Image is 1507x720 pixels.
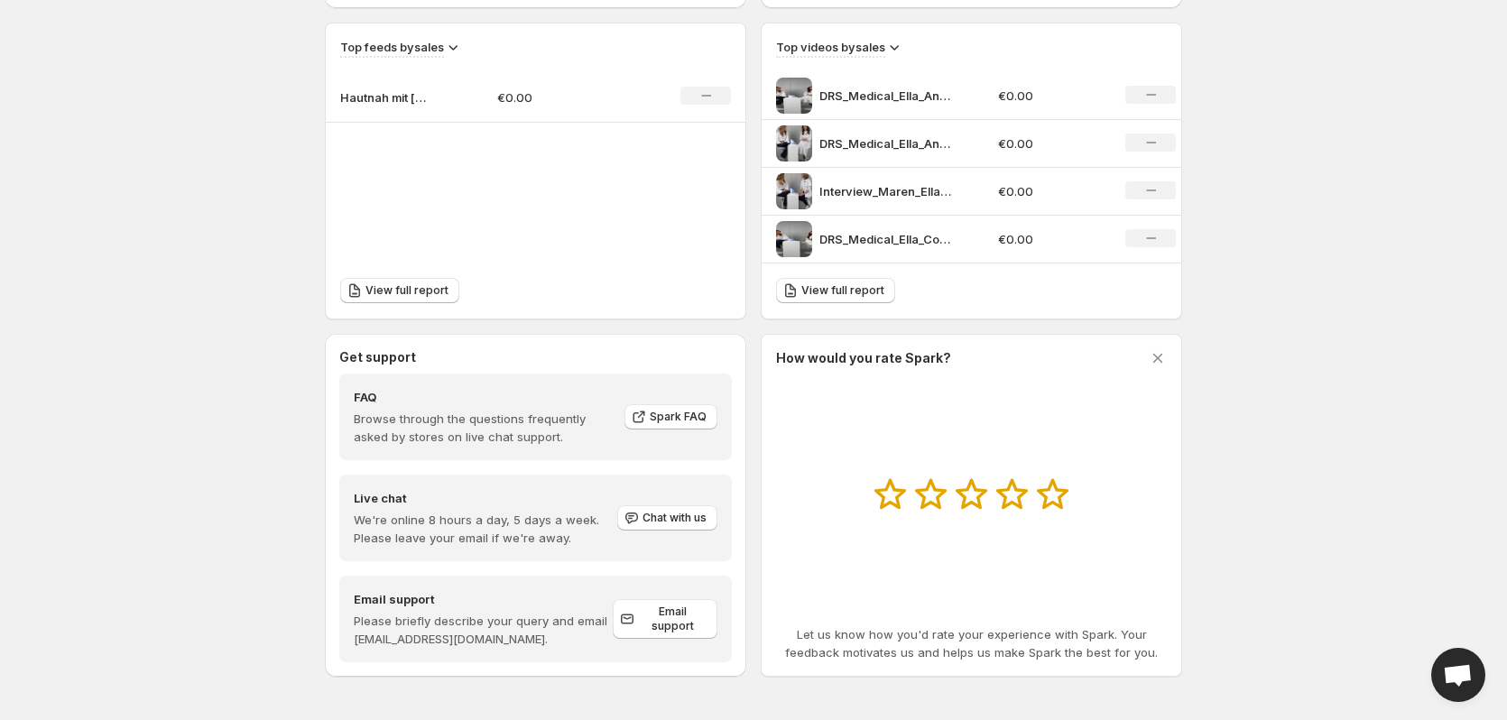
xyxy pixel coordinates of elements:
p: €0.00 [998,230,1105,248]
a: View full report [340,278,459,303]
span: View full report [801,283,884,298]
a: Email support [613,599,717,639]
img: DRS_Medical_Ella_Anastasia_interview 950 x 1689 px 1 [776,125,812,162]
h4: Live chat [354,489,615,507]
p: Please briefly describe your query and email [EMAIL_ADDRESS][DOMAIN_NAME]. [354,612,613,648]
img: Interview_Maren_Ella_Insta_komplett [776,173,812,209]
p: €0.00 [497,88,625,106]
p: Hautnah mit [PERSON_NAME] [340,88,430,106]
p: €0.00 [998,87,1105,105]
p: DRS_Medical_Ella_Anastasia_interview 950 x 1689 px 1 [819,134,955,152]
h3: Get support [339,348,416,366]
span: Email support [638,605,707,633]
h4: FAQ [354,388,612,406]
h4: Email support [354,590,613,608]
button: Chat with us [617,505,717,531]
a: View full report [776,278,895,303]
a: Open chat [1431,648,1485,702]
p: Browse through the questions frequently asked by stores on live chat support. [354,410,612,446]
span: View full report [365,283,448,298]
p: €0.00 [998,182,1105,200]
p: DRS_Medical_Ella_Anastasia_Interview [819,87,955,105]
h3: How would you rate Spark? [776,349,951,367]
h3: Top videos by sales [776,38,885,56]
p: We're online 8 hours a day, 5 days a week. Please leave your email if we're away. [354,511,615,547]
a: Spark FAQ [624,404,717,429]
h3: Top feeds by sales [340,38,444,56]
p: Let us know how you'd rate your experience with Spark. Your feedback motivates us and helps us ma... [776,625,1167,661]
p: Interview_Maren_Ella_Insta_komplett [819,182,955,200]
p: €0.00 [998,134,1105,152]
img: DRS_Medical_Ella_Anastasia_Interview [776,78,812,114]
span: Spark FAQ [650,410,707,424]
img: DRS_Medical_Ella_Constanze_Interview [776,221,812,257]
span: Chat with us [643,511,707,525]
p: DRS_Medical_Ella_Constanze_Interview [819,230,955,248]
